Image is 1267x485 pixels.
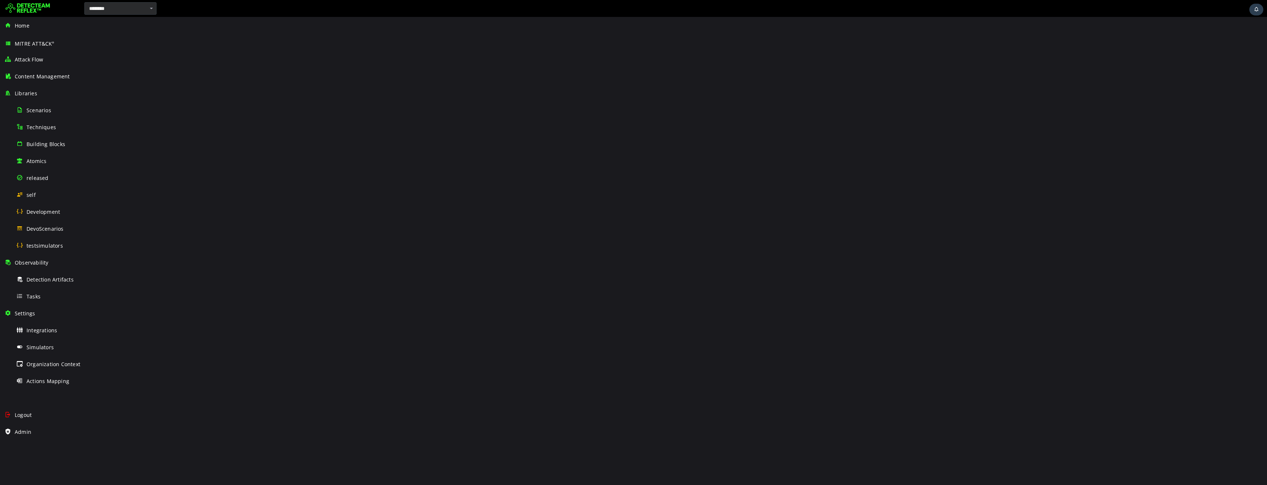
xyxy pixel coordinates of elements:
span: DevoScenarios [27,225,64,232]
span: Organization Context [27,361,80,368]
span: Settings [15,310,35,317]
span: Development [27,208,60,215]
span: Home [15,22,29,29]
span: Content Management [15,73,70,80]
span: Building Blocks [27,141,65,148]
span: Detection Artifacts [27,276,74,283]
sup: ® [52,41,54,44]
span: testsimulators [27,242,63,249]
div: Task Notifications [1249,4,1263,15]
span: Scenarios [27,107,51,114]
span: Simulators [27,344,54,351]
span: Tasks [27,293,41,300]
span: released [27,174,49,181]
span: Attack Flow [15,56,43,63]
span: MITRE ATT&CK [15,40,55,47]
span: Observability [15,259,49,266]
span: Integrations [27,327,57,334]
span: Actions Mapping [27,378,69,385]
span: Admin [15,428,31,435]
span: self [27,191,36,198]
span: Techniques [27,124,56,131]
span: Logout [15,411,32,418]
span: Atomics [27,157,46,164]
img: Detecteam logo [6,3,50,14]
span: Libraries [15,90,37,97]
